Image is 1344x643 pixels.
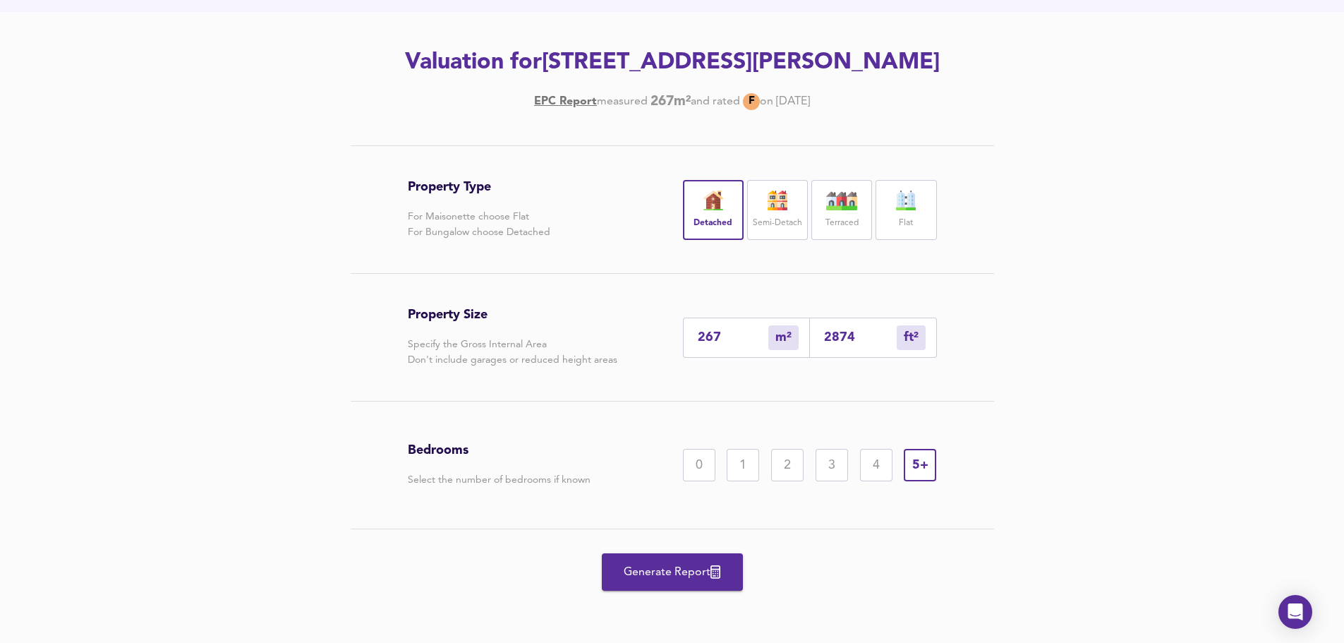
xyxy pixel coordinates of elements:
[273,47,1072,78] h2: Valuation for [STREET_ADDRESS][PERSON_NAME]
[683,180,744,240] div: Detached
[534,93,810,110] div: [DATE]
[899,215,913,232] label: Flat
[683,449,715,481] div: 0
[408,443,591,458] h3: Bedrooms
[771,449,804,481] div: 2
[753,215,802,232] label: Semi-Detach
[602,553,743,591] button: Generate Report
[760,94,773,109] div: on
[1278,595,1312,629] div: Open Intercom Messenger
[408,472,591,488] p: Select the number of bedrooms if known
[694,215,732,232] label: Detached
[897,325,926,350] div: m²
[816,449,848,481] div: 3
[597,94,648,109] div: measured
[408,337,617,368] p: Specify the Gross Internal Area Don't include garages or reduced height areas
[408,179,550,195] h3: Property Type
[616,563,729,582] span: Generate Report
[408,209,550,240] p: For Maisonette choose Flat For Bungalow choose Detached
[860,449,892,481] div: 4
[888,191,924,210] img: flat-icon
[876,180,936,240] div: Flat
[747,180,808,240] div: Semi-Detach
[534,94,597,109] a: EPC Report
[691,94,740,109] div: and rated
[760,191,795,210] img: house-icon
[696,191,731,210] img: house-icon
[650,94,691,109] b: 267 m²
[743,93,760,110] div: F
[824,191,859,210] img: house-icon
[904,449,936,481] div: 5+
[811,180,872,240] div: Terraced
[824,330,897,345] input: Sqft
[408,307,617,323] h3: Property Size
[768,325,799,350] div: m²
[727,449,759,481] div: 1
[698,330,768,345] input: Enter sqm
[825,215,859,232] label: Terraced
